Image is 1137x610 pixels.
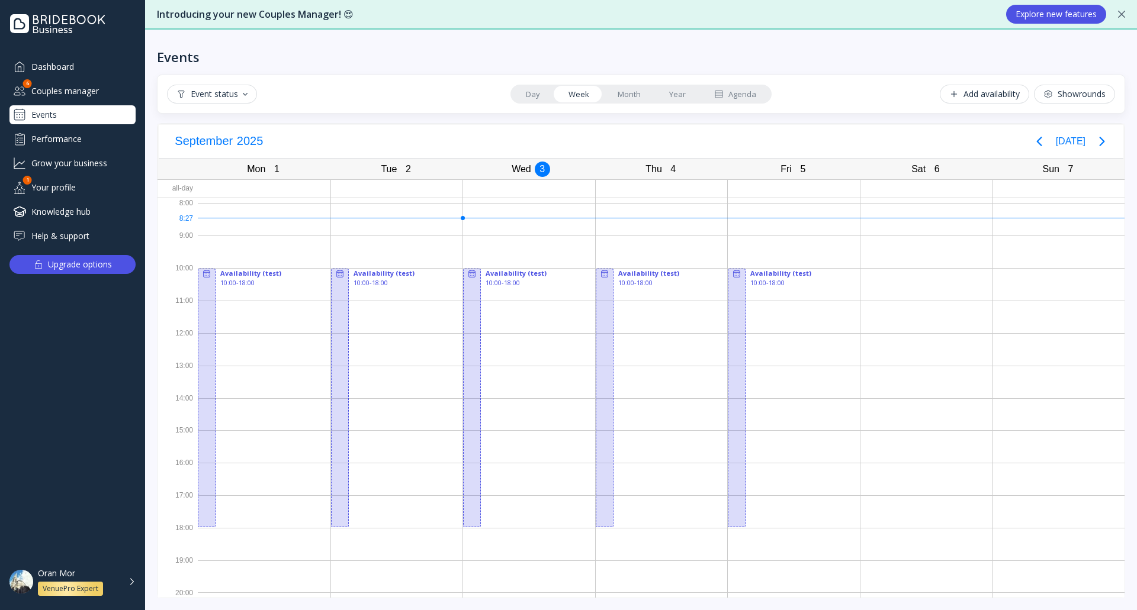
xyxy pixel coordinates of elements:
[554,86,603,102] a: Week
[9,81,136,101] div: Couples manager
[176,89,248,99] div: Event status
[603,86,655,102] a: Month
[43,584,98,593] div: VenuePro Expert
[940,85,1029,104] button: Add availability
[1078,553,1137,610] iframe: Chat Widget
[9,81,136,101] a: Couples manager6
[23,79,32,88] div: 6
[158,553,198,586] div: 19:00
[158,228,198,261] div: 9:00
[9,226,136,246] a: Help & support
[9,177,136,197] a: Your profile1
[400,162,416,177] div: 2
[1056,131,1085,152] button: [DATE]
[1090,130,1114,153] button: Next page
[714,89,756,100] div: Agenda
[23,176,32,185] div: 1
[728,268,855,528] div: Availability (test), 10:00 - 18:00
[1016,9,1097,19] div: Explore new features
[9,570,33,593] img: dpr=1,fit=cover,g=face,w=48,h=48
[9,202,136,221] a: Knowledge hub
[158,456,198,488] div: 16:00
[1027,130,1051,153] button: Previous page
[508,161,535,177] div: Wed
[929,162,945,177] div: 6
[596,268,723,528] div: Availability (test), 10:00 - 18:00
[243,161,269,177] div: Mon
[1063,162,1078,177] div: 7
[158,423,198,456] div: 15:00
[9,129,136,149] a: Performance
[158,293,198,326] div: 11:00
[331,268,458,528] div: Availability (test), 10:00 - 18:00
[949,89,1020,99] div: Add availability
[1034,85,1115,104] button: Showrounds
[158,261,198,293] div: 10:00
[198,268,326,528] div: Availability (test), 10:00 - 18:00
[1039,161,1063,177] div: Sun
[235,131,265,151] span: 2025
[269,162,284,177] div: 1
[9,255,136,274] button: Upgrade options
[157,49,200,65] div: Events
[158,521,198,553] div: 18:00
[158,488,198,521] div: 17:00
[9,153,136,173] a: Grow your business
[158,586,198,600] div: 20:00
[512,86,554,102] a: Day
[158,180,198,197] div: All-day
[48,256,112,273] div: Upgrade options
[173,131,235,151] span: September
[158,196,198,228] div: 8:00
[157,8,994,21] div: Introducing your new Couples Manager! 😍
[795,162,811,177] div: 5
[908,161,929,177] div: Sat
[168,131,270,151] button: September2025
[1006,5,1106,24] button: Explore new features
[1043,89,1106,99] div: Showrounds
[9,105,136,124] a: Events
[158,391,198,424] div: 14:00
[535,162,550,177] div: 3
[666,162,681,177] div: 4
[167,85,257,104] button: Event status
[777,161,795,177] div: Fri
[9,57,136,76] a: Dashboard
[158,326,198,359] div: 12:00
[38,568,75,579] div: Oran Mor
[158,359,198,391] div: 13:00
[642,161,666,177] div: Thu
[9,177,136,197] div: Your profile
[377,161,400,177] div: Tue
[655,86,700,102] a: Year
[463,268,590,528] div: Availability (test), 10:00 - 18:00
